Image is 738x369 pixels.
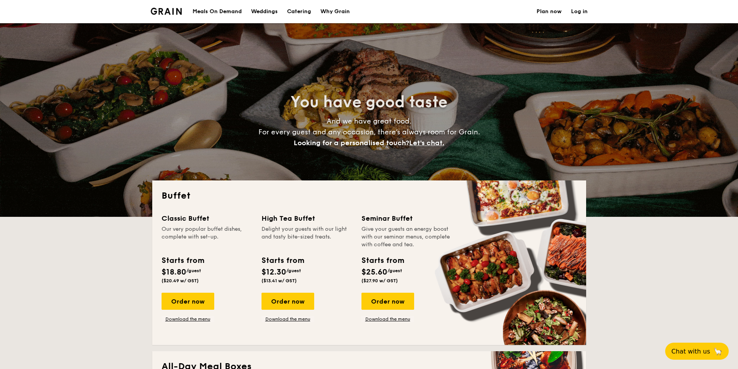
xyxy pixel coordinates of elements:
[162,190,577,202] h2: Buffet
[261,293,314,310] div: Order now
[261,255,304,266] div: Starts from
[713,347,723,356] span: 🦙
[162,293,214,310] div: Order now
[186,268,201,273] span: /guest
[294,139,409,147] span: Looking for a personalised touch?
[162,213,252,224] div: Classic Buffet
[291,93,447,112] span: You have good taste
[151,8,182,15] img: Grain
[361,293,414,310] div: Order now
[671,348,710,355] span: Chat with us
[261,268,286,277] span: $12.30
[286,268,301,273] span: /guest
[261,225,352,249] div: Delight your guests with our light and tasty bite-sized treats.
[261,316,314,322] a: Download the menu
[361,213,452,224] div: Seminar Buffet
[258,117,480,147] span: And we have great food. For every guest and any occasion, there’s always room for Grain.
[361,278,398,283] span: ($27.90 w/ GST)
[665,343,729,360] button: Chat with us🦙
[409,139,444,147] span: Let's chat.
[261,278,297,283] span: ($13.41 w/ GST)
[361,268,387,277] span: $25.60
[162,255,204,266] div: Starts from
[162,225,252,249] div: Our very popular buffet dishes, complete with set-up.
[162,268,186,277] span: $18.80
[361,255,404,266] div: Starts from
[361,225,452,249] div: Give your guests an energy boost with our seminar menus, complete with coffee and tea.
[387,268,402,273] span: /guest
[151,8,182,15] a: Logotype
[162,316,214,322] a: Download the menu
[162,278,199,283] span: ($20.49 w/ GST)
[261,213,352,224] div: High Tea Buffet
[361,316,414,322] a: Download the menu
